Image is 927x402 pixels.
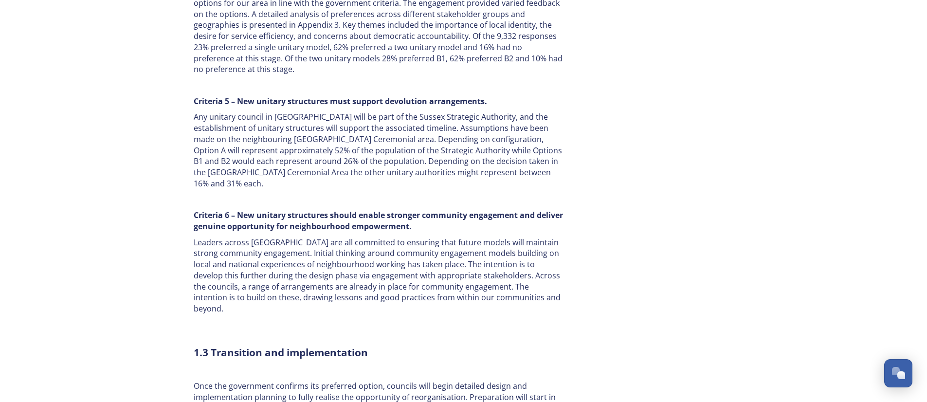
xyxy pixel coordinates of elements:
[194,111,563,189] p: Any unitary council in [GEOGRAPHIC_DATA] will be part of the Sussex Strategic Authority, and the ...
[194,237,563,314] p: Leaders across [GEOGRAPHIC_DATA] are all committed to ensuring that future models will maintain s...
[194,210,565,232] strong: Criteria 6 – New unitary structures should enable stronger community engagement and deliver genui...
[194,96,487,107] strong: Criteria 5 – New unitary structures must support devolution arrangements.
[194,346,368,359] strong: 1.3 Transition and implementation
[884,359,912,387] button: Open Chat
